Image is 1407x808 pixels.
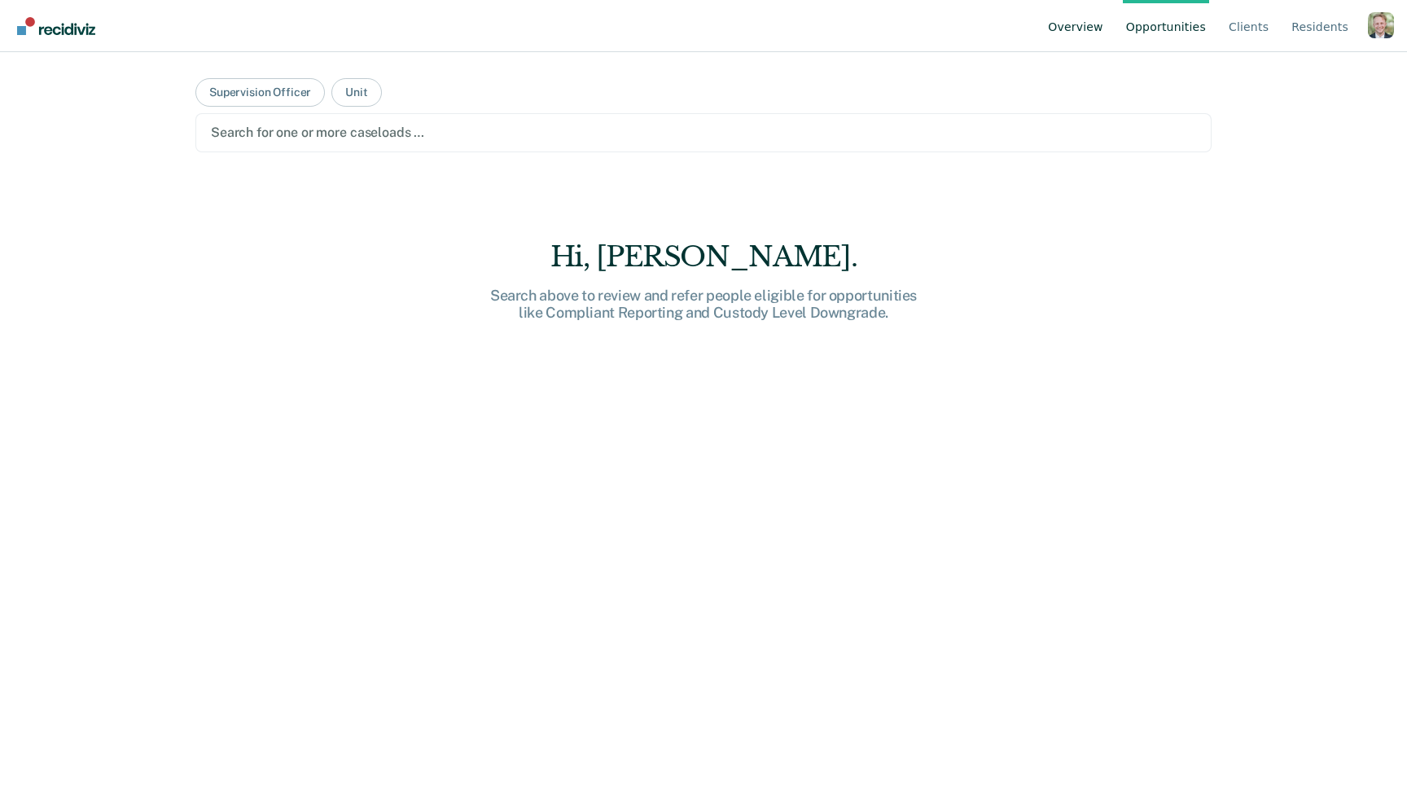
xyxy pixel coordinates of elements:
img: Recidiviz [17,17,95,35]
button: Unit [331,78,381,107]
button: Supervision Officer [195,78,325,107]
div: Hi, [PERSON_NAME]. [443,240,964,274]
button: Profile dropdown button [1368,12,1394,38]
div: Search above to review and refer people eligible for opportunities like Compliant Reporting and C... [443,287,964,322]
